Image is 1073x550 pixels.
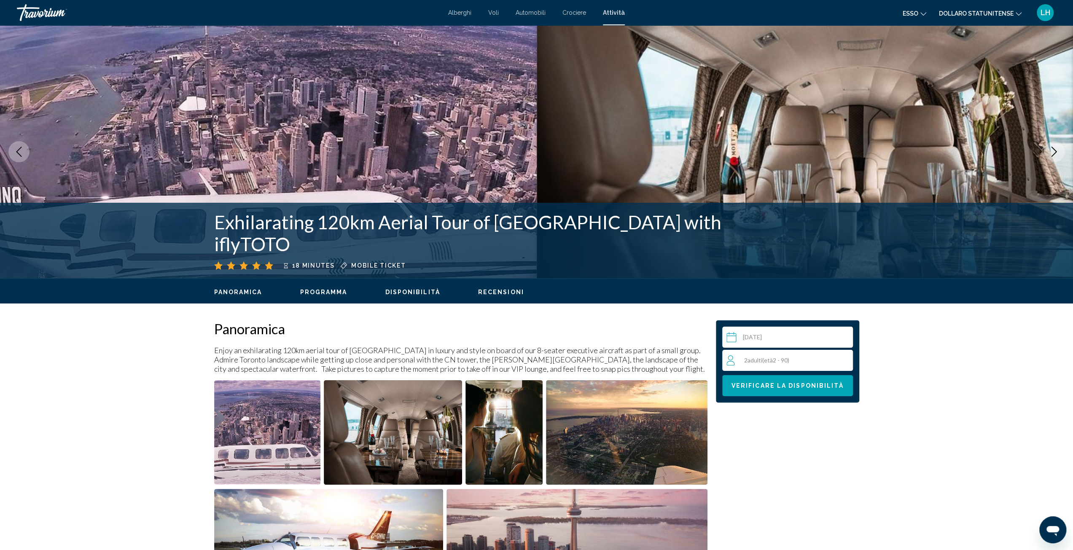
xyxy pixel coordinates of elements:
span: Disponibilità [385,289,440,295]
button: Cambia lingua [903,7,926,19]
span: Mobile ticket [351,262,406,269]
button: Menu utente [1034,4,1056,21]
span: Verificare la disponibilità [731,383,844,389]
button: Programma [300,288,347,296]
font: LH [1041,8,1050,17]
a: Travorio [17,4,440,21]
span: Adulti [748,357,762,364]
h1: Exhilarating 120km Aerial Tour of [GEOGRAPHIC_DATA] with iflyTOTO [214,211,724,255]
p: Enjoy an exhilarating 120km aerial tour of [GEOGRAPHIC_DATA] in luxury and style on board of our ... [214,346,707,373]
button: Disponibilità [385,288,440,296]
a: Voli [488,9,499,16]
button: Recensioni [478,288,524,296]
iframe: Pulsante per aprire la finestra di messaggistica [1039,516,1066,543]
button: Open full-screen image slider [324,380,462,485]
span: Recensioni [478,289,524,295]
button: Next image [1043,141,1065,162]
a: Crociere [562,9,586,16]
a: Alberghi [448,9,471,16]
h2: Panoramica [214,320,707,337]
span: Programma [300,289,347,295]
span: ( 2 - 90) [762,357,789,364]
button: Previous image [8,141,30,162]
button: Cambia valuta [939,7,1022,19]
button: Panoramica [214,288,262,296]
span: Panoramica [214,289,262,295]
button: Travelers: 2 adults, 0 children [722,350,853,371]
button: Open full-screen image slider [546,380,707,485]
span: età [764,357,773,364]
a: Automobili [516,9,546,16]
button: Open full-screen image slider [214,380,321,485]
font: Dollaro statunitense [939,10,1014,17]
button: Verificare la disponibilità [722,375,853,396]
font: Esso [903,10,918,17]
a: Attività [603,9,625,16]
button: Open full-screen image slider [465,380,543,485]
span: 2 [744,357,789,364]
span: 18 minutes [292,262,335,269]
